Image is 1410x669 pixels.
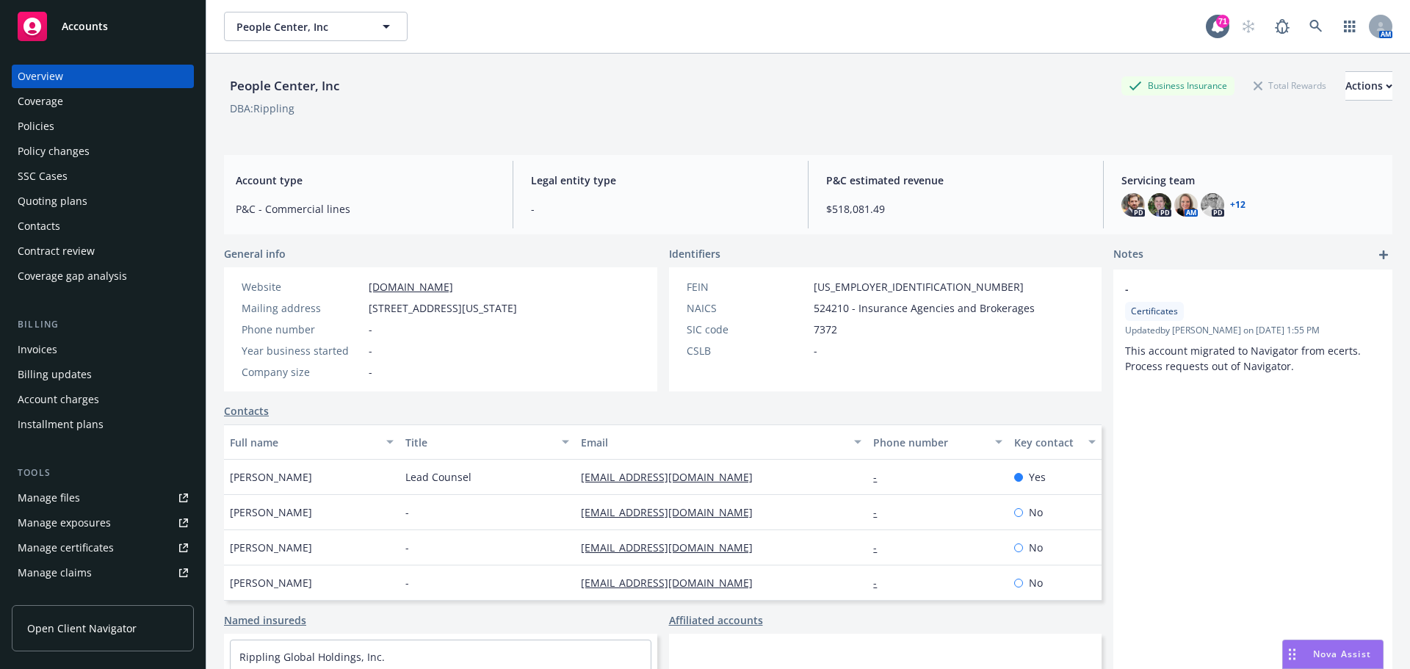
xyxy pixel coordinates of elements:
span: [US_EMPLOYER_IDENTIFICATION_NUMBER] [814,279,1024,294]
a: Policy changes [12,140,194,163]
span: P&C estimated revenue [826,173,1085,188]
span: - [369,343,372,358]
div: Manage claims [18,561,92,585]
a: Quoting plans [12,189,194,213]
div: SSC Cases [18,164,68,188]
div: Coverage [18,90,63,113]
div: CSLB [687,343,808,358]
a: Rippling Global Holdings, Inc. [239,650,385,664]
div: Manage exposures [18,511,111,535]
a: Affiliated accounts [669,612,763,628]
img: photo [1174,193,1198,217]
div: Overview [18,65,63,88]
div: FEIN [687,279,808,294]
div: Email [581,435,845,450]
a: add [1375,246,1392,264]
button: Phone number [867,424,1008,460]
a: Manage certificates [12,536,194,560]
div: Manage BORs [18,586,87,610]
div: Quoting plans [18,189,87,213]
a: Contract review [12,239,194,263]
a: Manage exposures [12,511,194,535]
span: Accounts [62,21,108,32]
span: People Center, Inc [236,19,364,35]
span: General info [224,246,286,261]
span: P&C - Commercial lines [236,201,495,217]
a: [DOMAIN_NAME] [369,280,453,294]
div: Drag to move [1283,640,1301,668]
div: Business Insurance [1121,76,1234,95]
a: - [873,470,889,484]
a: Contacts [12,214,194,238]
div: Phone number [242,322,363,337]
div: Actions [1345,72,1392,100]
span: [PERSON_NAME] [230,540,312,555]
div: DBA: Rippling [230,101,294,116]
a: Overview [12,65,194,88]
span: Certificates [1131,305,1178,318]
span: [PERSON_NAME] [230,469,312,485]
a: Contacts [224,403,269,419]
a: Billing updates [12,363,194,386]
div: Invoices [18,338,57,361]
div: -CertificatesUpdatedby [PERSON_NAME] on [DATE] 1:55 PMThis account migrated to Navigator from ece... [1113,270,1392,386]
div: SIC code [687,322,808,337]
span: Yes [1029,469,1046,485]
a: [EMAIL_ADDRESS][DOMAIN_NAME] [581,576,764,590]
span: Updated by [PERSON_NAME] on [DATE] 1:55 PM [1125,324,1381,337]
span: No [1029,575,1043,590]
span: No [1029,505,1043,520]
span: Nova Assist [1313,648,1371,660]
span: No [1029,540,1043,555]
span: [PERSON_NAME] [230,575,312,590]
div: Year business started [242,343,363,358]
a: Installment plans [12,413,194,436]
div: Phone number [873,435,986,450]
div: Account charges [18,388,99,411]
a: +12 [1230,200,1245,209]
a: - [873,576,889,590]
button: Email [575,424,867,460]
button: Nova Assist [1282,640,1384,669]
button: Title [399,424,575,460]
span: - [405,505,409,520]
button: Key contact [1008,424,1102,460]
span: Servicing team [1121,173,1381,188]
img: photo [1201,193,1224,217]
span: Legal entity type [531,173,790,188]
img: photo [1148,193,1171,217]
span: 7372 [814,322,837,337]
a: Switch app [1335,12,1364,41]
span: Notes [1113,246,1143,264]
div: Full name [230,435,377,450]
a: - [873,505,889,519]
button: Actions [1345,71,1392,101]
div: Mailing address [242,300,363,316]
span: Account type [236,173,495,188]
div: Installment plans [18,413,104,436]
a: Invoices [12,338,194,361]
div: NAICS [687,300,808,316]
span: This account migrated to Navigator from ecerts. Process requests out of Navigator. [1125,344,1364,373]
div: Title [405,435,553,450]
div: Total Rewards [1246,76,1334,95]
div: Contacts [18,214,60,238]
div: Policy changes [18,140,90,163]
a: Manage files [12,486,194,510]
span: [STREET_ADDRESS][US_STATE] [369,300,517,316]
a: - [873,540,889,554]
span: 524210 - Insurance Agencies and Brokerages [814,300,1035,316]
span: Identifiers [669,246,720,261]
img: photo [1121,193,1145,217]
div: Manage certificates [18,536,114,560]
span: Lead Counsel [405,469,471,485]
a: Report a Bug [1268,12,1297,41]
div: Manage files [18,486,80,510]
span: - [531,201,790,217]
div: Contract review [18,239,95,263]
a: Coverage [12,90,194,113]
div: People Center, Inc [224,76,345,95]
div: Website [242,279,363,294]
a: SSC Cases [12,164,194,188]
